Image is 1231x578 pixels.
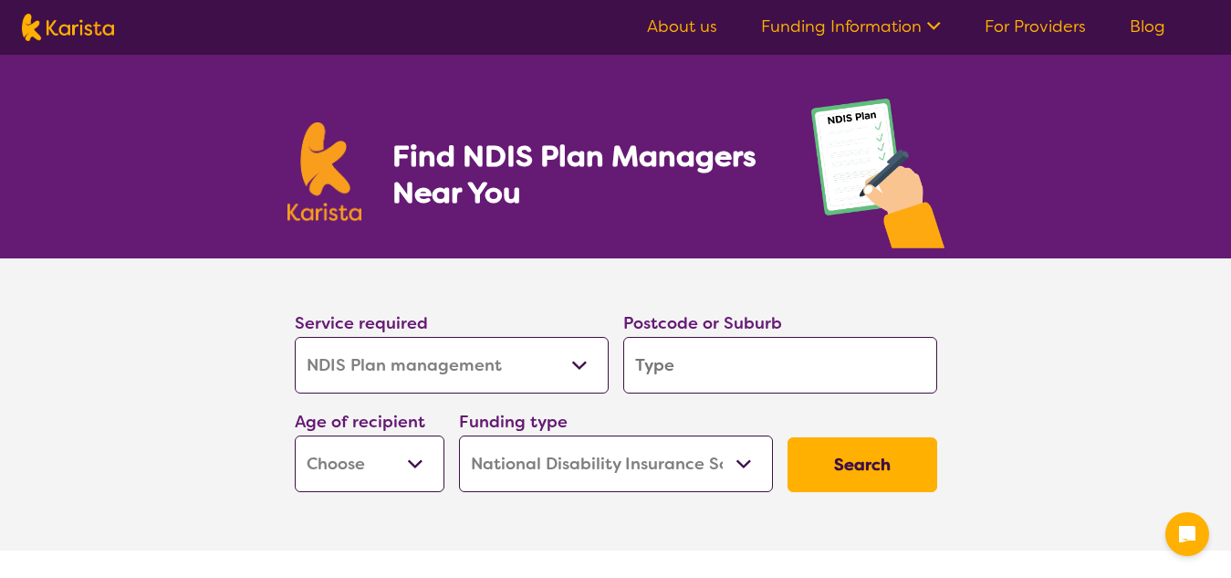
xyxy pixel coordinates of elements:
[1130,16,1165,37] a: Blog
[287,122,362,221] img: Karista logo
[788,437,937,492] button: Search
[623,337,937,394] input: Type
[811,99,944,258] img: plan-management
[647,16,717,37] a: About us
[22,14,114,41] img: Karista logo
[295,312,428,334] label: Service required
[623,312,782,334] label: Postcode or Suburb
[459,411,568,433] label: Funding type
[985,16,1086,37] a: For Providers
[295,411,425,433] label: Age of recipient
[761,16,941,37] a: Funding Information
[392,138,774,211] h1: Find NDIS Plan Managers Near You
